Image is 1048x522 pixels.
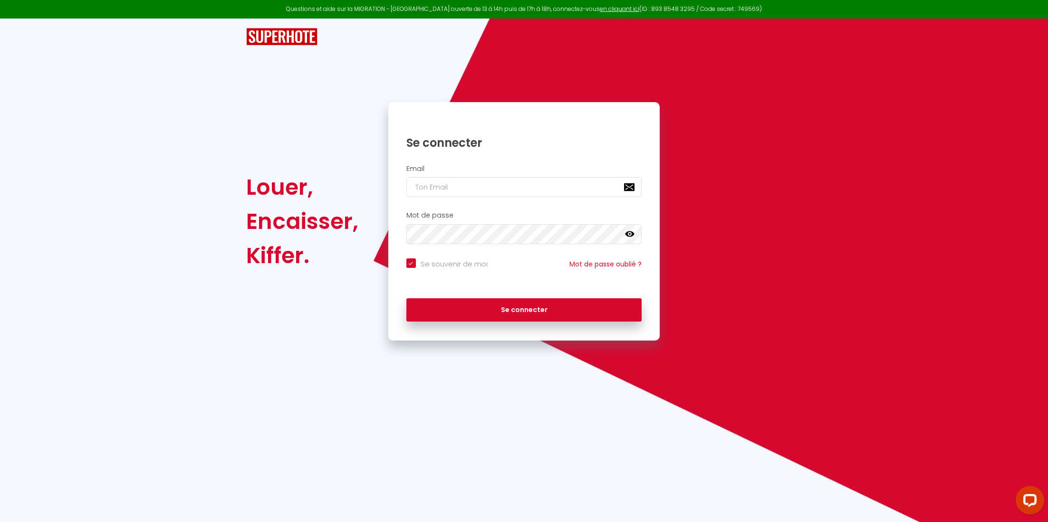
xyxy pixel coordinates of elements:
[246,238,358,273] div: Kiffer.
[406,177,642,197] input: Ton Email
[246,170,358,204] div: Louer,
[246,28,317,46] img: SuperHote logo
[600,5,639,13] a: en cliquant ici
[406,211,642,219] h2: Mot de passe
[406,135,642,150] h1: Se connecter
[246,204,358,238] div: Encaisser,
[569,259,642,269] a: Mot de passe oublié ?
[406,165,642,173] h2: Email
[406,298,642,322] button: Se connecter
[1008,482,1048,522] iframe: LiveChat chat widget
